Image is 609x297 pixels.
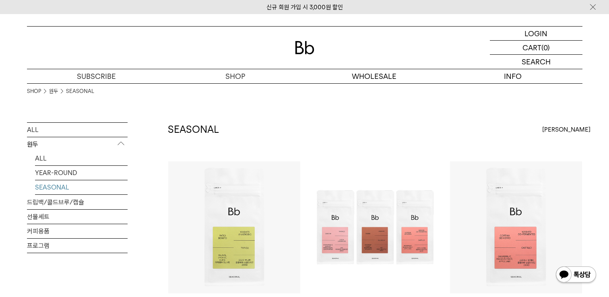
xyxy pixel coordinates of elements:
[27,210,128,224] a: 선물세트
[490,41,582,55] a: CART (0)
[524,27,547,40] p: LOGIN
[166,69,305,83] a: SHOP
[27,239,128,253] a: 프로그램
[542,125,590,134] span: [PERSON_NAME]
[266,4,343,11] a: 신규 회원 가입 시 3,000원 할인
[27,123,128,137] a: ALL
[295,41,314,54] img: 로고
[35,166,128,180] a: YEAR-ROUND
[27,137,128,152] p: 원두
[27,69,166,83] a: SUBSCRIBE
[66,87,94,95] a: SEASONAL
[168,161,300,293] img: 콜롬비아 파티오 보니토
[309,161,441,293] img: 10월의 커피 3종 (각 200g x3)
[444,69,582,83] p: INFO
[27,87,41,95] a: SHOP
[49,87,58,95] a: 원두
[168,123,219,136] h2: SEASONAL
[522,55,551,69] p: SEARCH
[35,151,128,165] a: ALL
[27,195,128,209] a: 드립백/콜드브루/캡슐
[522,41,541,54] p: CART
[27,224,128,238] a: 커피용품
[35,180,128,194] a: SEASONAL
[541,41,550,54] p: (0)
[555,266,597,285] img: 카카오톡 채널 1:1 채팅 버튼
[490,27,582,41] a: LOGIN
[450,161,582,293] img: 콜롬비아 코르티나 데 예로
[305,69,444,83] p: WHOLESALE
